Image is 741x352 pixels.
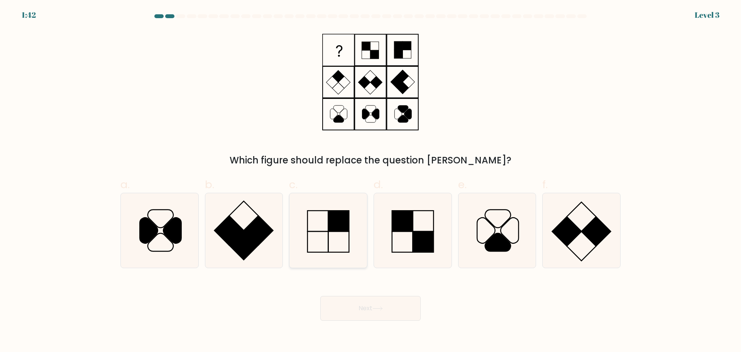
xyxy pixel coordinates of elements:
span: c. [289,177,298,192]
span: b. [205,177,214,192]
span: a. [120,177,130,192]
div: 1:42 [22,9,36,21]
div: Level 3 [695,9,719,21]
span: e. [458,177,467,192]
button: Next [320,296,421,321]
span: f. [542,177,548,192]
span: d. [374,177,383,192]
div: Which figure should replace the question [PERSON_NAME]? [125,153,616,167]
